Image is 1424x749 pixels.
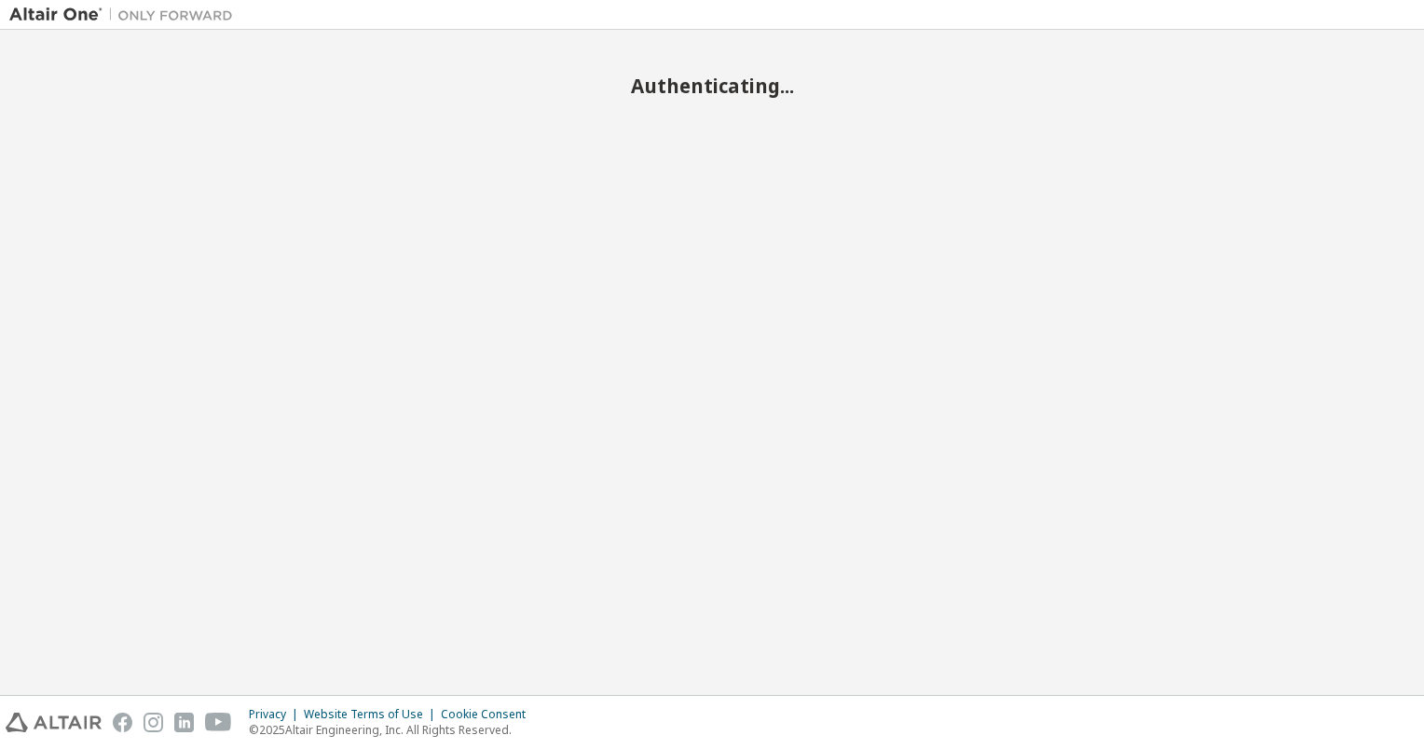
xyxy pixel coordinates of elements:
[9,74,1415,98] h2: Authenticating...
[249,722,537,738] p: © 2025 Altair Engineering, Inc. All Rights Reserved.
[9,6,242,24] img: Altair One
[113,713,132,732] img: facebook.svg
[249,707,304,722] div: Privacy
[441,707,537,722] div: Cookie Consent
[174,713,194,732] img: linkedin.svg
[304,707,441,722] div: Website Terms of Use
[6,713,102,732] img: altair_logo.svg
[205,713,232,732] img: youtube.svg
[144,713,163,732] img: instagram.svg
